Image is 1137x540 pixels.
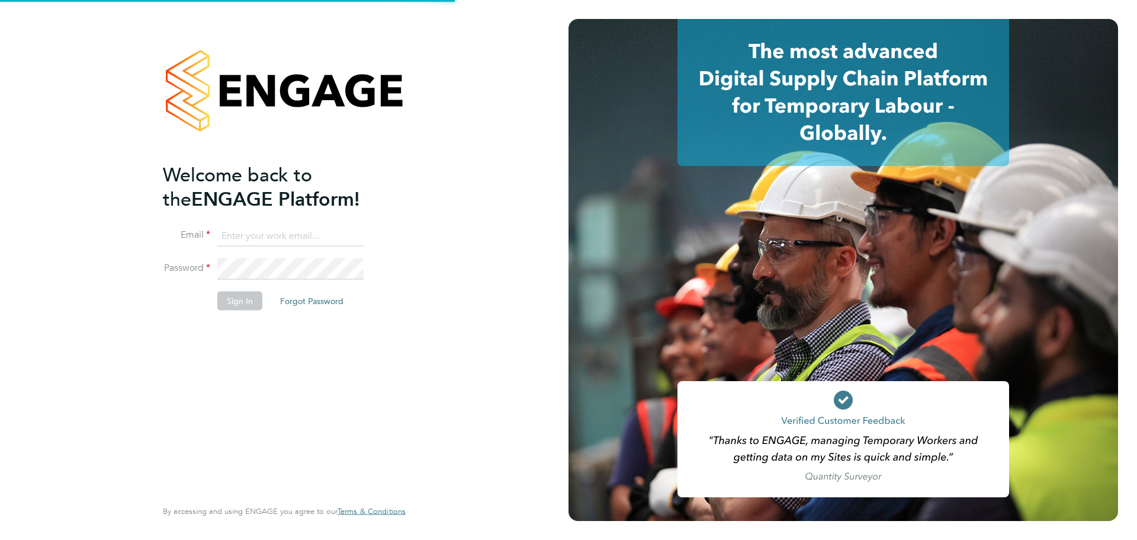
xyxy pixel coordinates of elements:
label: Password [163,262,210,274]
span: By accessing and using ENGAGE you agree to our [163,506,406,516]
h2: ENGAGE Platform! [163,162,394,211]
a: Terms & Conditions [338,507,406,516]
button: Forgot Password [271,292,353,311]
button: Sign In [217,292,262,311]
label: Email [163,229,210,241]
span: Welcome back to the [163,163,312,210]
input: Enter your work email... [217,225,364,247]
